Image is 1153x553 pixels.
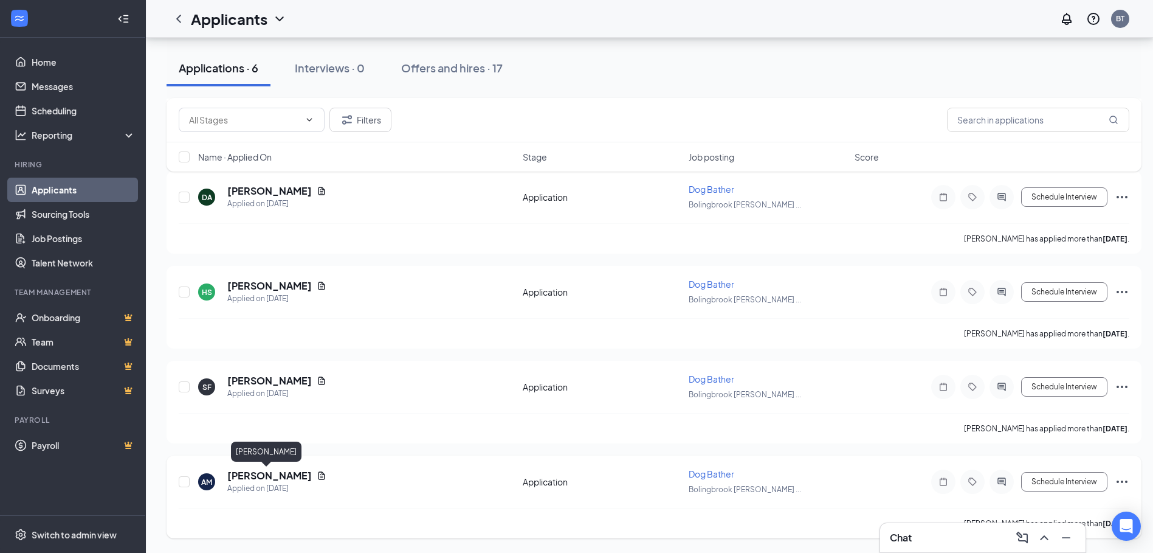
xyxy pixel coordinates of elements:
[689,184,734,195] span: Dog Bather
[32,354,136,378] a: DocumentsCrown
[340,113,354,127] svg: Filter
[1115,190,1129,204] svg: Ellipses
[32,74,136,99] a: Messages
[15,415,133,425] div: Payroll
[1115,475,1129,489] svg: Ellipses
[15,129,27,141] svg: Analysis
[202,382,212,392] div: SF
[523,191,681,203] div: Application
[272,12,287,26] svg: ChevronDown
[965,477,980,487] svg: Tag
[32,99,136,123] a: Scheduling
[1112,512,1141,541] div: Open Intercom Messenger
[171,12,186,26] a: ChevronLeft
[227,469,312,482] h5: [PERSON_NAME]
[1103,519,1127,528] b: [DATE]
[201,477,212,487] div: AM
[523,476,681,488] div: Application
[401,60,503,75] div: Offers and hires · 17
[936,477,951,487] svg: Note
[523,381,681,393] div: Application
[32,226,136,251] a: Job Postings
[1021,282,1107,302] button: Schedule Interview
[227,279,312,293] h5: [PERSON_NAME]
[1037,530,1051,545] svg: ChevronUp
[1021,377,1107,397] button: Schedule Interview
[936,382,951,392] svg: Note
[202,192,212,203] div: DA
[15,287,133,297] div: Team Management
[936,192,951,202] svg: Note
[231,442,301,462] div: [PERSON_NAME]
[1059,12,1074,26] svg: Notifications
[32,202,136,226] a: Sourcing Tools
[32,251,136,275] a: Talent Network
[964,423,1129,434] p: [PERSON_NAME] has applied more than .
[32,529,117,541] div: Switch to admin view
[227,198,326,210] div: Applied on [DATE]
[32,378,136,403] a: SurveysCrown
[32,50,136,74] a: Home
[32,178,136,202] a: Applicants
[13,12,26,24] svg: WorkstreamLogo
[117,13,129,25] svg: Collapse
[1059,530,1073,545] svg: Minimize
[227,293,326,305] div: Applied on [DATE]
[523,151,547,163] span: Stage
[32,305,136,330] a: OnboardingCrown
[227,482,326,495] div: Applied on [DATE]
[32,433,136,457] a: PayrollCrown
[855,151,879,163] span: Score
[890,531,912,544] h3: Chat
[305,115,314,125] svg: ChevronDown
[689,468,734,479] span: Dog Bather
[965,382,980,392] svg: Tag
[964,329,1129,339] p: [PERSON_NAME] has applied more than .
[227,184,312,198] h5: [PERSON_NAME]
[1056,528,1076,548] button: Minimize
[179,60,258,75] div: Applications · 6
[317,281,326,291] svg: Document
[994,477,1009,487] svg: ActiveChat
[1109,115,1118,125] svg: MagnifyingGlass
[689,279,734,290] span: Dog Bather
[1103,234,1127,243] b: [DATE]
[198,151,272,163] span: Name · Applied On
[964,234,1129,244] p: [PERSON_NAME] has applied more than .
[523,286,681,298] div: Application
[1034,528,1054,548] button: ChevronUp
[1021,472,1107,492] button: Schedule Interview
[317,186,326,196] svg: Document
[1021,187,1107,207] button: Schedule Interview
[689,374,734,384] span: Dog Bather
[994,382,1009,392] svg: ActiveChat
[689,485,801,494] span: Bolingbrook [PERSON_NAME] ...
[32,129,136,141] div: Reporting
[1115,380,1129,394] svg: Ellipses
[689,295,801,304] span: Bolingbrook [PERSON_NAME] ...
[1115,285,1129,299] svg: Ellipses
[295,60,365,75] div: Interviews · 0
[202,287,212,297] div: HS
[994,287,1009,297] svg: ActiveChat
[32,330,136,354] a: TeamCrown
[936,287,951,297] svg: Note
[1015,530,1030,545] svg: ComposeMessage
[994,192,1009,202] svg: ActiveChat
[1116,13,1124,24] div: BT
[1086,12,1101,26] svg: QuestionInfo
[15,159,133,170] div: Hiring
[227,388,326,400] div: Applied on [DATE]
[1013,528,1032,548] button: ComposeMessage
[689,151,734,163] span: Job posting
[965,287,980,297] svg: Tag
[317,376,326,386] svg: Document
[964,518,1129,529] p: [PERSON_NAME] has applied more than .
[227,374,312,388] h5: [PERSON_NAME]
[317,471,326,481] svg: Document
[965,192,980,202] svg: Tag
[191,9,267,29] h1: Applicants
[947,108,1129,132] input: Search in applications
[15,529,27,541] svg: Settings
[189,113,300,127] input: All Stages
